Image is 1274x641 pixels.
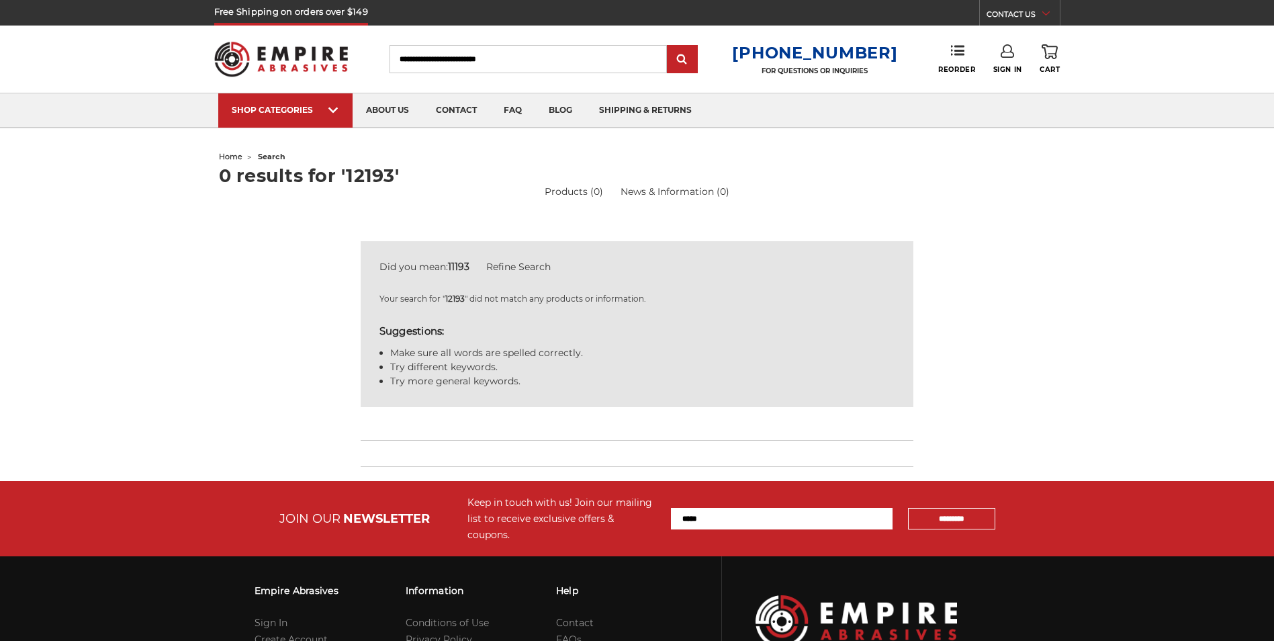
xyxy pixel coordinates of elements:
a: about us [353,93,422,128]
div: SHOP CATEGORIES [232,105,339,115]
div: Did you mean: [379,260,895,274]
a: Products (0) [545,185,603,199]
a: News & Information (0) [621,185,729,199]
img: Empire Abrasives [214,33,349,85]
h5: Suggestions: [379,324,895,339]
a: home [219,152,242,161]
p: Your search for " " did not match any products or information. [379,293,895,305]
h3: Information [406,576,489,605]
a: contact [422,93,490,128]
a: blog [535,93,586,128]
a: CONTACT US [987,7,1060,26]
h1: 0 results for '12193' [219,167,1056,185]
a: shipping & returns [586,93,705,128]
span: Reorder [938,65,975,74]
li: Try more general keywords. [390,374,895,388]
h3: Help [556,576,647,605]
a: Sign In [255,617,287,629]
li: Make sure all words are spelled correctly. [390,346,895,360]
a: Reorder [938,44,975,73]
span: NEWSLETTER [343,511,430,526]
input: Submit [669,46,696,73]
a: Refine Search [486,261,551,273]
span: JOIN OUR [279,511,340,526]
div: Keep in touch with us! Join our mailing list to receive exclusive offers & coupons. [467,495,657,543]
a: Cart [1040,44,1060,74]
a: [PHONE_NUMBER] [732,43,897,62]
span: search [258,152,285,161]
span: Cart [1040,65,1060,74]
p: FOR QUESTIONS OR INQUIRIES [732,67,897,75]
li: Try different keywords. [390,360,895,374]
strong: 12193 [445,294,465,304]
strong: 11193 [448,261,469,273]
span: Sign In [993,65,1022,74]
a: Conditions of Use [406,617,489,629]
a: faq [490,93,535,128]
h3: Empire Abrasives [255,576,338,605]
a: Contact [556,617,594,629]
